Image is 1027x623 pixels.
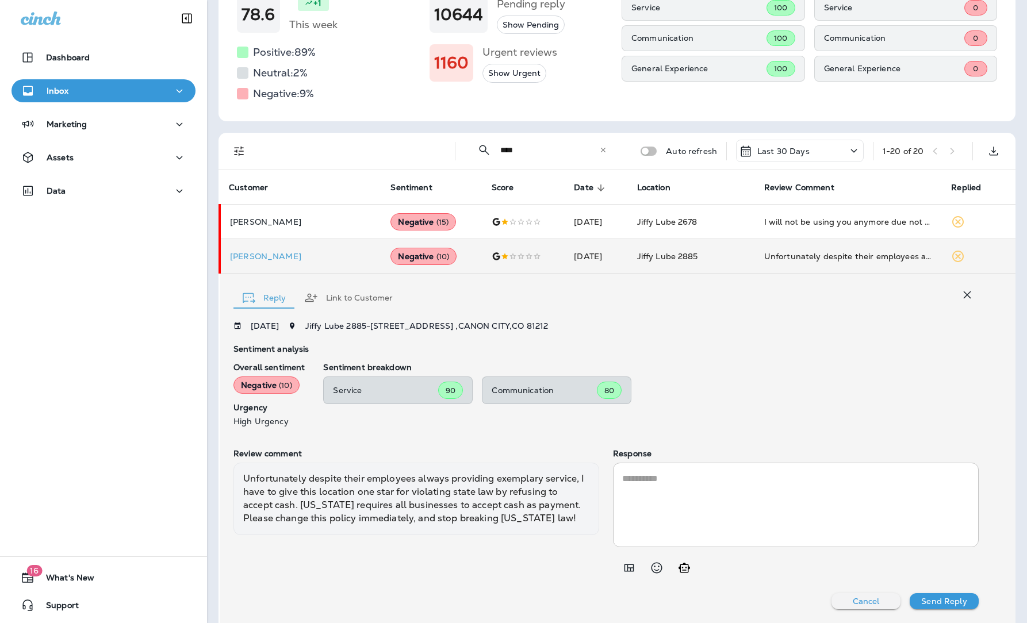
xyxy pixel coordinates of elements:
button: Link to Customer [295,277,402,318]
h5: Neutral: 2 % [253,64,308,82]
div: I will not be using you anymore due not accepting cash for payment [764,216,933,228]
td: [DATE] [565,239,627,274]
button: Filters [228,140,251,163]
button: Add in a premade template [618,556,641,579]
span: Jiffy Lube 2885 [637,251,698,261]
span: 0 [973,33,978,43]
p: [DATE] [251,321,279,330]
span: 100 [774,33,787,43]
button: Collapse Sidebar [171,7,203,30]
span: Location [637,183,670,193]
button: Support [12,594,196,617]
h1: 78.6 [242,5,275,24]
span: Score [492,183,514,193]
span: Date [574,183,608,193]
span: ( 15 ) [436,217,449,227]
span: Sentiment [390,183,447,193]
button: Generate AI response [673,556,696,579]
button: Reply [233,277,295,318]
p: Data [47,186,66,195]
p: Urgency [233,403,305,412]
p: [PERSON_NAME] [230,252,372,261]
div: 1 - 20 of 20 [883,147,923,156]
button: Marketing [12,113,196,136]
button: Select an emoji [645,556,668,579]
button: Send Reply [910,593,979,609]
span: Customer [229,183,268,193]
button: Inbox [12,79,196,102]
p: Send Reply [921,597,967,606]
p: Communication [824,33,965,43]
div: Unfortunately despite their employees always providing exemplary service, I have to give this loc... [764,251,933,262]
h1: 10644 [434,5,484,24]
button: Dashboard [12,46,196,69]
span: Sentiment [390,183,432,193]
span: Review Comment [764,183,849,193]
p: Service [333,386,438,395]
button: Show Urgent [482,64,546,83]
span: 0 [973,64,978,74]
button: Collapse Search [473,139,496,161]
span: 100 [774,64,787,74]
span: Score [492,183,529,193]
div: Click to view Customer Drawer [230,252,372,261]
h1: 1160 [434,53,469,72]
h5: Urgent reviews [482,43,557,61]
span: Location [637,183,685,193]
button: Cancel [831,593,900,609]
span: Review Comment [764,183,834,193]
span: Replied [951,183,981,193]
p: Communication [631,33,767,43]
p: Assets [47,153,74,162]
span: Customer [229,183,283,193]
p: Sentiment breakdown [323,363,979,372]
span: 80 [604,386,614,395]
span: Support [35,601,79,614]
p: Sentiment analysis [233,344,979,353]
span: 100 [774,3,787,13]
p: Last 30 Days [757,147,810,156]
p: Inbox [47,86,68,95]
p: [PERSON_NAME] [230,217,372,226]
p: Marketing [47,120,87,129]
button: Data [12,179,196,202]
span: Replied [951,183,996,193]
h5: Positive: 89 % [253,43,316,61]
span: Jiffy Lube 2885 - [STREET_ADDRESS] , CANON CITY , CO 81212 [305,321,548,331]
button: 16What's New [12,566,196,589]
p: Overall sentiment [233,363,305,372]
button: Show Pending [497,16,565,34]
span: Date [574,183,593,193]
span: Jiffy Lube 2678 [637,217,698,227]
td: [DATE] [565,205,627,239]
p: Service [631,3,767,12]
button: Export as CSV [982,140,1005,163]
div: Negative [233,376,300,394]
p: Cancel [853,597,880,606]
p: Auto refresh [666,147,717,156]
span: 90 [446,386,455,395]
p: Service [824,3,965,12]
span: ( 10 ) [279,380,292,390]
button: Assets [12,146,196,169]
h5: This week [289,16,338,34]
span: ( 10 ) [436,252,450,261]
span: What's New [35,573,94,587]
p: General Experience [631,64,767,73]
span: 16 [26,565,42,576]
div: Negative [390,213,456,230]
p: Communication [492,386,597,395]
div: Negative [390,248,457,265]
p: Response [613,449,979,458]
p: Review comment [233,449,599,458]
p: High Urgency [233,417,305,426]
div: Unfortunately despite their employees always providing exemplary service, I have to give this loc... [233,463,599,535]
p: General Experience [824,64,965,73]
h5: Negative: 9 % [253,84,314,103]
p: Dashboard [46,53,90,62]
span: 0 [973,3,978,13]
